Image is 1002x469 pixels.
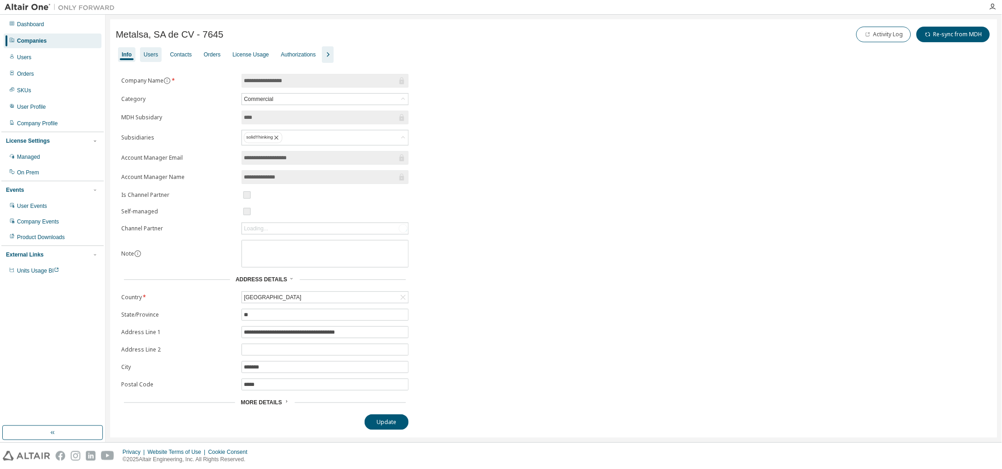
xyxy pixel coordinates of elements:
[122,51,132,58] div: Info
[101,451,114,461] img: youtube.svg
[144,51,158,58] div: Users
[123,448,147,456] div: Privacy
[17,218,59,225] div: Company Events
[170,51,191,58] div: Contacts
[121,311,236,318] label: State/Province
[242,223,408,234] div: Loading...
[121,329,236,336] label: Address Line 1
[121,95,236,103] label: Category
[3,451,50,461] img: altair_logo.svg
[17,169,39,176] div: On Prem
[17,234,65,241] div: Product Downloads
[17,54,31,61] div: Users
[121,208,236,215] label: Self-managed
[121,154,236,162] label: Account Manager Email
[121,77,236,84] label: Company Name
[71,451,80,461] img: instagram.svg
[121,250,134,257] label: Note
[5,3,119,12] img: Altair One
[6,251,44,258] div: External Links
[242,94,275,104] div: Commercial
[232,51,269,58] div: License Usage
[281,51,316,58] div: Authorizations
[17,21,44,28] div: Dashboard
[242,292,303,302] div: [GEOGRAPHIC_DATA]
[17,70,34,78] div: Orders
[121,114,236,121] label: MDH Subsidary
[17,37,47,45] div: Companies
[244,132,282,143] div: solidThinking
[17,103,46,111] div: User Profile
[917,27,990,42] button: Re-sync from MDH
[116,29,224,40] span: Metalsa, SA de CV - 7645
[17,268,59,274] span: Units Usage BI
[147,448,208,456] div: Website Terms of Use
[365,414,409,430] button: Update
[6,186,24,194] div: Events
[856,27,911,42] button: Activity Log
[163,77,171,84] button: information
[121,173,236,181] label: Account Manager Name
[121,346,236,353] label: Address Line 2
[244,225,268,232] div: Loading...
[86,451,96,461] img: linkedin.svg
[241,399,282,406] span: More Details
[17,202,47,210] div: User Events
[6,137,50,145] div: License Settings
[208,448,253,456] div: Cookie Consent
[17,87,31,94] div: SKUs
[204,51,221,58] div: Orders
[121,225,236,232] label: Channel Partner
[242,130,408,145] div: solidThinking
[121,294,236,301] label: Country
[121,134,236,141] label: Subsidiaries
[121,363,236,371] label: City
[123,456,253,463] p: © 2025 Altair Engineering, Inc. All Rights Reserved.
[242,94,408,105] div: Commercial
[134,250,141,257] button: information
[17,120,58,127] div: Company Profile
[56,451,65,461] img: facebook.svg
[236,276,287,283] span: Address Details
[121,381,236,388] label: Postal Code
[17,153,40,161] div: Managed
[121,191,236,199] label: Is Channel Partner
[242,292,408,303] div: [GEOGRAPHIC_DATA]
